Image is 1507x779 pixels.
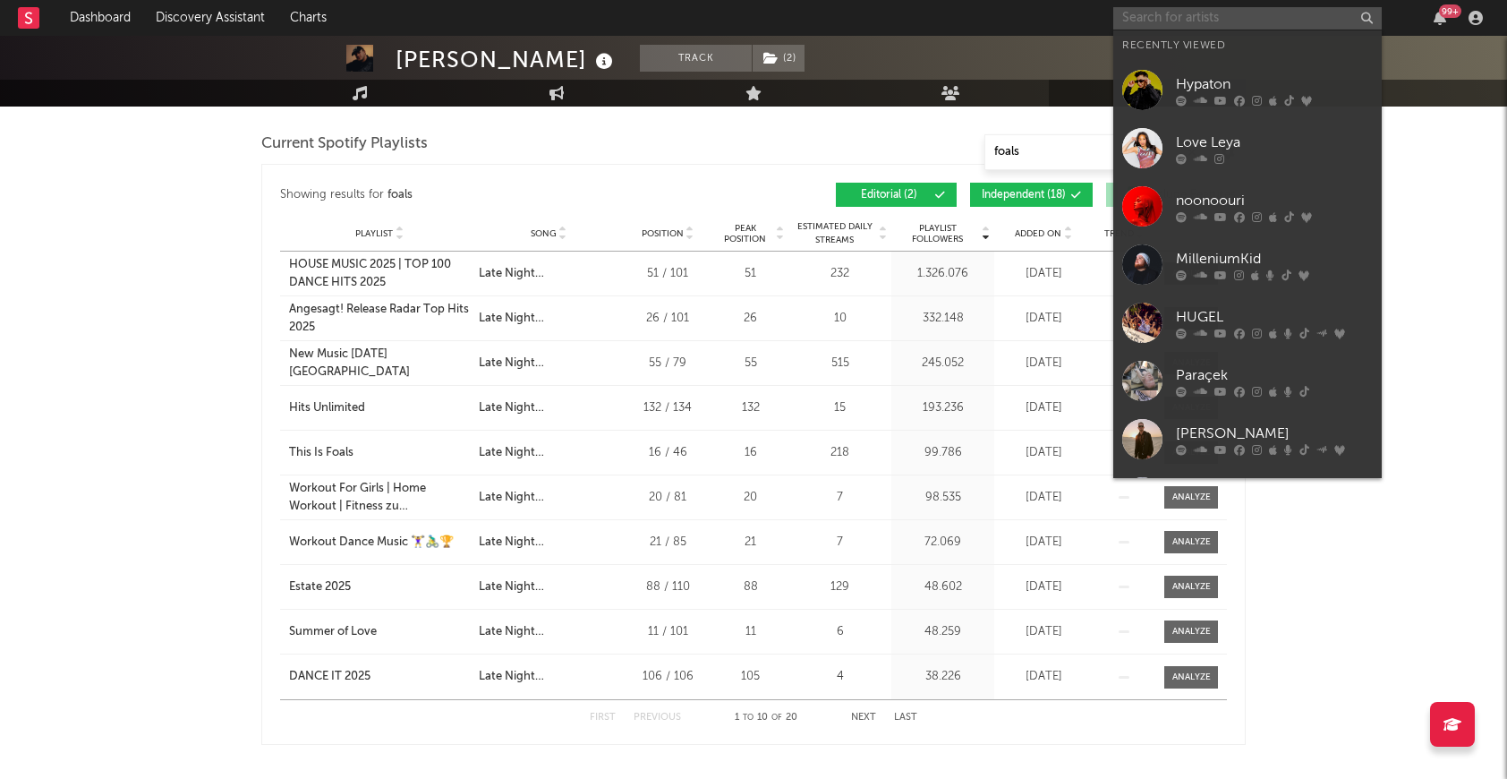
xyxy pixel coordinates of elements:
[1176,364,1373,386] div: Paraçek
[479,265,618,283] div: Late Night ([PERSON_NAME] x Foals)
[634,713,681,723] button: Previous
[1104,228,1134,239] span: Trend
[289,668,370,686] div: DANCE IT 2025
[289,444,470,462] a: This Is Foals
[1113,7,1382,30] input: Search for artists
[590,713,616,723] button: First
[531,228,557,239] span: Song
[280,183,753,207] div: Showing results for
[289,346,470,381] a: New Music [DATE] [GEOGRAPHIC_DATA]
[717,444,784,462] div: 16
[717,707,815,729] div: 1 10 20
[479,489,618,507] div: Late Night ([PERSON_NAME] x Foals)
[289,444,353,462] div: This Is Foals
[1176,73,1373,95] div: Hypaton
[999,265,1088,283] div: [DATE]
[717,265,784,283] div: 51
[1113,294,1382,352] a: HUGEL
[999,399,1088,417] div: [DATE]
[984,134,1208,170] input: Search Playlists/Charts
[289,668,470,686] a: DANCE IT 2025
[896,489,990,507] div: 98.535
[896,668,990,686] div: 38.226
[289,534,454,552] div: Workout Dance Music 🏋️‍♀️🚴‍♂️🏆
[1176,306,1373,328] div: HUGEL
[1176,190,1373,211] div: noonoouri
[771,714,782,722] span: of
[1113,468,1382,526] a: Madcon
[479,534,618,552] div: Late Night ([PERSON_NAME] x Foals)
[642,228,684,239] span: Position
[479,623,618,641] div: Late Night ([PERSON_NAME] x Foals)
[896,355,990,372] div: 245.052
[627,489,708,507] div: 20 / 81
[1122,35,1373,56] div: Recently Viewed
[627,578,708,596] div: 88 / 110
[896,578,990,596] div: 48.602
[289,399,470,417] a: Hits Unlimited
[717,310,784,328] div: 26
[851,713,876,723] button: Next
[999,444,1088,462] div: [DATE]
[627,399,708,417] div: 132 / 134
[999,355,1088,372] div: [DATE]
[793,578,887,596] div: 129
[717,578,784,596] div: 88
[289,399,365,417] div: Hits Unlimited
[894,713,917,723] button: Last
[896,310,990,328] div: 332.148
[982,190,1066,201] span: Independent ( 18 )
[1113,61,1382,119] a: Hypaton
[1106,183,1227,207] button: Algorithmic(0)
[355,228,393,239] span: Playlist
[717,668,784,686] div: 105
[289,623,377,641] div: Summer of Love
[836,183,957,207] button: Editorial(2)
[896,399,990,417] div: 193.236
[289,256,470,291] a: HOUSE MUSIC 2025 | TOP 100 DANCE HITS 2025
[793,668,887,686] div: 4
[289,578,351,596] div: Estate 2025
[999,310,1088,328] div: [DATE]
[793,310,887,328] div: 10
[627,265,708,283] div: 51 / 101
[479,310,618,328] div: Late Night ([PERSON_NAME] x Foals)
[793,623,887,641] div: 6
[752,45,805,72] span: ( 2 )
[1176,248,1373,270] div: MilleniumKid
[289,301,470,336] a: Angesagt! Release Radar Top Hits 2025
[999,668,1088,686] div: [DATE]
[793,355,887,372] div: 515
[793,399,887,417] div: 15
[896,534,990,552] div: 72.069
[717,355,784,372] div: 55
[1113,410,1382,468] a: [PERSON_NAME]
[717,623,784,641] div: 11
[896,623,990,641] div: 48.259
[627,310,708,328] div: 26 / 101
[847,190,930,201] span: Editorial ( 2 )
[1113,119,1382,177] a: Love Leya
[896,444,990,462] div: 99.786
[1113,235,1382,294] a: MilleniumKid
[999,623,1088,641] div: [DATE]
[627,623,708,641] div: 11 / 101
[717,489,784,507] div: 20
[261,133,428,155] span: Current Spotify Playlists
[479,399,618,417] div: Late Night ([PERSON_NAME] x Foals)
[717,534,784,552] div: 21
[999,534,1088,552] div: [DATE]
[896,265,990,283] div: 1.326.076
[999,489,1088,507] div: [DATE]
[479,444,618,462] div: Late Night ([PERSON_NAME] x Foals)
[289,480,470,515] a: Workout For Girls | Home Workout | Fitness zu [PERSON_NAME]
[1176,423,1373,444] div: [PERSON_NAME]
[640,45,752,72] button: Track
[1176,132,1373,153] div: Love Leya
[1015,228,1061,239] span: Added On
[793,265,887,283] div: 232
[627,534,708,552] div: 21 / 85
